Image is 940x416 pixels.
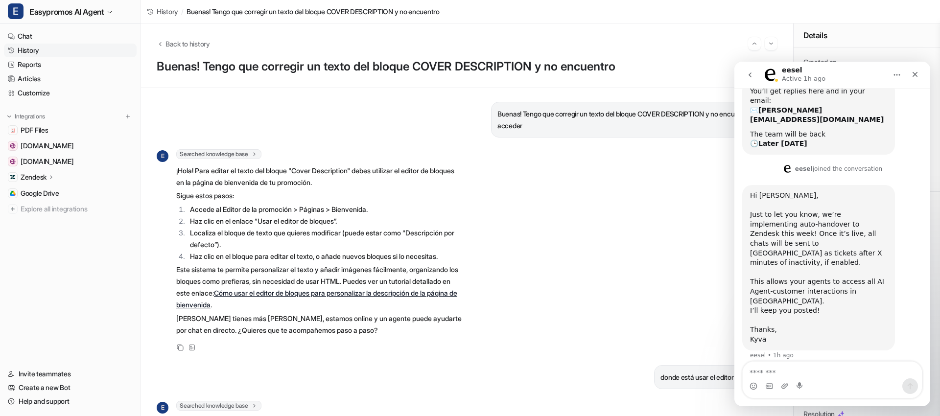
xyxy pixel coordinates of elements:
span: Easypromos AI Agent [29,5,104,19]
a: easypromos-apiref.redoc.ly[DOMAIN_NAME] [4,155,137,168]
button: Go to previous session [748,37,761,50]
a: History [147,6,178,17]
p: Integrations [15,113,45,120]
span: E [157,150,168,162]
span: E [157,402,168,414]
p: Este sistema te permite personalizar el texto y añadir imágenes fácilmente, organizando los bloqu... [176,264,463,311]
p: ¡Hola! Para editar el texto del bloque "Cover Description" debes utilizar el editor de bloques en... [176,165,463,188]
p: donde está usar el editor de bloques? [660,371,771,383]
li: Accede al Editor de la promoción > Páginas > Bienvenida. [187,204,463,215]
p: Zendesk [21,172,47,182]
button: Back to history [157,39,210,49]
img: expand menu [6,113,13,120]
p: Buenas! Tengo que corregir un texto del bloque COVER DESCRIPTION y no encuentro cómo acceder [497,108,771,132]
span: [DOMAIN_NAME] [21,141,73,151]
img: easypromos-apiref.redoc.ly [10,159,16,164]
img: explore all integrations [8,204,18,214]
a: Invite teammates [4,367,137,381]
a: PDF FilesPDF Files [4,123,137,137]
span: Buenas! Tengo que corregir un texto del bloque COVER DESCRIPTION y no encuentro [187,6,440,17]
span: Google Drive [21,188,59,198]
p: Sigue estos pasos: [176,190,463,202]
a: www.easypromosapp.com[DOMAIN_NAME] [4,139,137,153]
a: Cómo usar el editor de bloques para personalizar la descripción de la página de bienvenida [176,289,457,309]
span: Back to history [165,39,210,49]
img: Next session [768,39,775,48]
span: PDF Files [21,125,48,135]
img: Zendesk [10,174,16,180]
a: History [4,44,137,57]
span: [DOMAIN_NAME] [21,157,73,166]
a: Help and support [4,394,137,408]
p: [PERSON_NAME] tienes más [PERSON_NAME], estamos online y un agente puede ayudarte por chat en dir... [176,313,463,336]
span: / [181,6,184,17]
a: Articles [4,72,137,86]
button: Integrations [4,112,48,121]
span: Searched knowledge base [176,149,261,159]
a: Explore all integrations [4,202,137,216]
a: Create a new Bot [4,381,137,394]
img: Google Drive [10,190,16,196]
span: Searched knowledge base [176,401,261,411]
li: Haz clic en el enlace “Usar el editor de bloques”. [187,215,463,227]
img: Previous session [751,39,758,48]
h1: Buenas! Tengo que corregir un texto del bloque COVER DESCRIPTION y no encuentro [157,60,777,74]
div: Details [794,23,940,47]
span: Explore all integrations [21,201,133,217]
a: Google DriveGoogle Drive [4,186,137,200]
li: Haz clic en el bloque para editar el texto, o añade nuevos bloques si lo necesitas. [187,251,463,262]
img: www.easypromosapp.com [10,143,16,149]
img: menu_add.svg [124,113,131,120]
img: PDF Files [10,127,16,133]
a: Chat [4,29,137,43]
li: Localiza el bloque de texto que quieres modificar (puede estar como “Descripción por defecto”). [187,227,463,251]
span: E [8,3,23,19]
span: History [157,6,178,17]
a: Reports [4,58,137,71]
iframe: Intercom live chat [734,62,930,406]
a: Customize [4,86,137,100]
p: Created on [803,57,837,67]
button: Go to next session [765,37,777,50]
